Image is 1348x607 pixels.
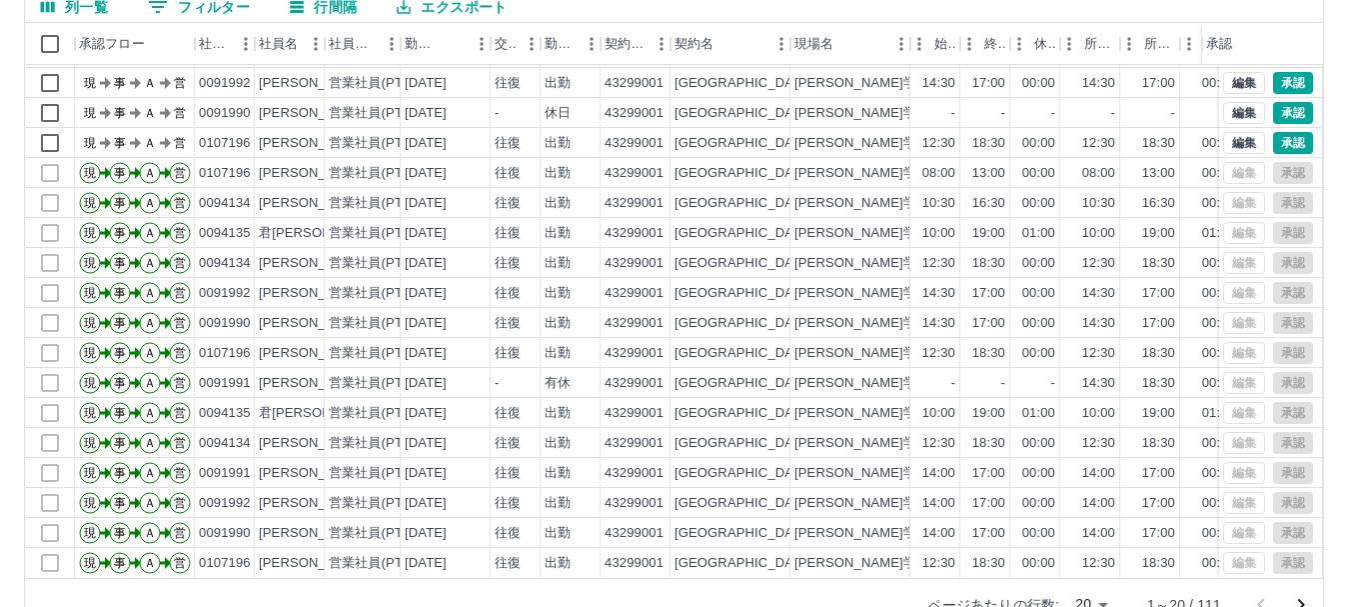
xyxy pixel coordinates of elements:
div: 18:30 [972,254,1005,273]
div: 16:30 [1142,194,1175,213]
text: 事 [114,436,126,450]
div: 14:30 [922,284,955,303]
text: 事 [114,346,126,360]
div: [DATE] [405,104,447,123]
div: 社員番号 [195,23,255,65]
div: 君[PERSON_NAME] [259,224,381,243]
div: [PERSON_NAME] [259,164,368,183]
div: [GEOGRAPHIC_DATA] [674,74,812,93]
div: 00:00 [1202,74,1235,93]
div: - [951,374,955,393]
text: 営 [174,256,186,270]
div: [PERSON_NAME] [259,314,368,333]
div: 00:00 [1022,314,1055,333]
div: [PERSON_NAME]学童育成クラブ [794,344,995,363]
div: 往復 [495,194,521,213]
text: 営 [174,76,186,90]
div: 0107196 [199,134,251,153]
text: Ａ [144,136,156,150]
div: 営業社員(PT契約) [329,134,434,153]
div: 0107196 [199,164,251,183]
div: - [495,104,499,123]
button: 編集 [1223,72,1265,94]
div: [DATE] [405,404,447,423]
div: [GEOGRAPHIC_DATA] [674,134,812,153]
div: 承認フロー [79,23,145,65]
text: 現 [84,226,96,240]
div: 01:00 [1022,224,1055,243]
div: 43299001 [605,224,664,243]
div: 始業 [910,23,960,65]
div: 14:30 [1082,374,1115,393]
div: [PERSON_NAME]学童育成クラブ [794,314,995,333]
div: 43299001 [605,314,664,333]
text: 営 [174,346,186,360]
div: 00:00 [1202,164,1235,183]
text: 現 [84,346,96,360]
div: 交通費 [495,23,517,65]
div: 17:00 [1142,74,1175,93]
div: [PERSON_NAME] [259,374,368,393]
text: 営 [174,196,186,210]
div: 18:30 [972,344,1005,363]
div: 往復 [495,314,521,333]
div: 現場名 [794,23,833,65]
text: 営 [174,166,186,180]
div: [DATE] [405,314,447,333]
div: 社員名 [255,23,325,65]
div: 14:30 [922,314,955,333]
text: 現 [84,76,96,90]
div: 08:00 [922,164,955,183]
div: 終業 [960,23,1010,65]
div: 休憩 [1010,23,1060,65]
div: 13:00 [1142,164,1175,183]
div: [PERSON_NAME]学童育成クラブ [794,224,995,243]
text: 事 [114,196,126,210]
div: 00:00 [1022,284,1055,303]
div: 0094135 [199,404,251,423]
div: 終業 [984,23,1006,65]
div: 18:30 [1142,134,1175,153]
div: [DATE] [405,284,447,303]
div: [DATE] [405,434,447,453]
div: 16:30 [972,194,1005,213]
div: 所定終業 [1120,23,1180,65]
div: [GEOGRAPHIC_DATA] [674,104,812,123]
div: 営業社員(PT契約) [329,374,434,393]
div: 01:00 [1022,404,1055,423]
div: 14:30 [1082,74,1115,93]
text: 営 [174,136,186,150]
div: 承認フロー [75,23,195,65]
div: 43299001 [605,74,664,93]
div: 休憩 [1034,23,1056,65]
div: 00:00 [1202,344,1235,363]
div: 19:00 [1142,224,1175,243]
text: 営 [174,106,186,120]
div: 交通費 [491,23,541,65]
text: 事 [114,406,126,420]
div: 0094134 [199,254,251,273]
div: 営業社員(PT契約) [329,434,434,453]
div: 00:00 [1022,254,1055,273]
text: 事 [114,136,126,150]
div: 00:00 [1022,74,1055,93]
text: 現 [84,436,96,450]
div: 勤務日 [405,23,439,65]
div: 営業社員(PT契約) [329,254,434,273]
div: 営業社員(PT契約) [329,74,434,93]
text: Ａ [144,346,156,360]
div: 契約名 [674,23,713,65]
div: [PERSON_NAME]学童育成クラブ [794,104,995,123]
div: 01:00 [1202,404,1235,423]
div: [DATE] [405,224,447,243]
div: 営業社員(PT契約) [329,104,434,123]
button: メニュー [377,29,407,59]
div: 43299001 [605,434,664,453]
div: 0091992 [199,74,251,93]
button: 編集 [1223,132,1265,154]
text: 事 [114,376,126,390]
div: 13:00 [972,164,1005,183]
div: 出勤 [545,74,571,93]
div: 出勤 [545,314,571,333]
text: Ａ [144,226,156,240]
